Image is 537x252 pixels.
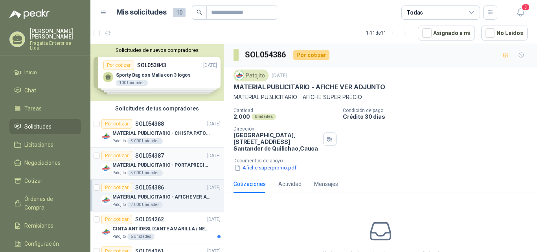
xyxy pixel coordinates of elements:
[112,225,210,233] p: CINTA ANTIDESLIZANTE AMARILLA / NEGRA
[9,65,81,80] a: Inicio
[24,68,37,77] span: Inicio
[418,26,475,40] button: Asignado a mi
[234,108,337,113] p: Cantidad
[112,202,126,208] p: Patojito
[90,44,224,101] div: Solicitudes de nuevos compradoresPor cotizarSOL053843[DATE] Sporty Bag con Malla con 3 logos100 U...
[90,148,224,180] a: Por cotizarSOL054387[DATE] Company LogoMATERIAL PUBLICITARIO - PORTAPRECIOS VER ADJUNTOPatojito5....
[24,86,36,95] span: Chat
[234,180,266,188] div: Cotizaciones
[9,9,50,19] img: Logo peakr
[127,138,163,144] div: 5.000 Unidades
[9,137,81,152] a: Licitaciones
[207,184,221,191] p: [DATE]
[112,170,126,176] p: Patojito
[112,234,126,240] p: Patojito
[245,49,287,61] h3: SOL054386
[24,104,42,113] span: Tareas
[343,108,534,113] p: Condición de pago
[24,221,53,230] span: Remisiones
[234,158,534,164] p: Documentos de apoyo
[9,236,81,251] a: Configuración
[135,153,164,158] p: SOL054387
[366,27,412,39] div: 1 - 11 de 11
[112,130,210,137] p: MATERIAL PUBLICITARIO - CHISPA PATOJITO VER ADJUNTO
[234,113,250,120] p: 2.000
[9,191,81,215] a: Órdenes de Compra
[135,121,164,127] p: SOL054388
[24,122,51,131] span: Solicitudes
[135,217,164,222] p: SOL054262
[234,83,385,91] p: MATERIAL PUBLICITARIO - AFICHE VER ADJUNTO
[30,41,81,50] p: Fragatta Enterprise Ltda
[173,8,186,17] span: 10
[234,132,320,152] p: [GEOGRAPHIC_DATA], [STREET_ADDRESS] Santander de Quilichao , Cauca
[101,183,132,192] div: Por cotizar
[207,216,221,223] p: [DATE]
[272,72,287,79] p: [DATE]
[30,28,81,39] p: [PERSON_NAME] [PERSON_NAME]
[9,218,81,233] a: Remisiones
[101,164,111,173] img: Company Logo
[116,7,167,18] h1: Mis solicitudes
[101,119,132,129] div: Por cotizar
[406,8,423,17] div: Todas
[24,239,59,248] span: Configuración
[127,202,163,208] div: 2.000 Unidades
[101,215,132,224] div: Por cotizar
[127,234,154,240] div: 6 Unidades
[9,83,81,98] a: Chat
[90,212,224,243] a: Por cotizarSOL054262[DATE] Company LogoCINTA ANTIDESLIZANTE AMARILLA / NEGRAPatojito6 Unidades
[9,101,81,116] a: Tareas
[343,113,534,120] p: Crédito 30 días
[24,195,74,212] span: Órdenes de Compra
[234,126,320,132] p: Dirección
[112,162,210,169] p: MATERIAL PUBLICITARIO - PORTAPRECIOS VER ADJUNTO
[197,9,202,15] span: search
[135,185,164,190] p: SOL054386
[90,101,224,116] div: Solicitudes de tus compradores
[9,155,81,170] a: Negociaciones
[9,173,81,188] a: Cotizar
[101,132,111,141] img: Company Logo
[101,151,132,160] div: Por cotizar
[207,120,221,128] p: [DATE]
[252,114,276,120] div: Unidades
[235,71,244,80] img: Company Logo
[234,70,268,81] div: Patojito
[24,140,53,149] span: Licitaciones
[314,180,338,188] div: Mensajes
[101,227,111,237] img: Company Logo
[521,4,530,11] span: 3
[90,116,224,148] a: Por cotizarSOL054388[DATE] Company LogoMATERIAL PUBLICITARIO - CHISPA PATOJITO VER ADJUNTOPatojit...
[513,6,528,20] button: 3
[112,138,126,144] p: Patojito
[112,193,210,201] p: MATERIAL PUBLICITARIO - AFICHE VER ADJUNTO
[24,158,61,167] span: Negociaciones
[101,195,111,205] img: Company Logo
[9,119,81,134] a: Solicitudes
[127,170,163,176] div: 5.000 Unidades
[481,26,528,40] button: No Leídos
[234,93,528,101] p: MATERIAL PUBLICITARIO - AFICHE SUPER PRECIO
[94,47,221,53] button: Solicitudes de nuevos compradores
[293,50,329,60] div: Por cotizar
[278,180,302,188] div: Actividad
[207,152,221,160] p: [DATE]
[24,177,42,185] span: Cotizar
[90,180,224,212] a: Por cotizarSOL054386[DATE] Company LogoMATERIAL PUBLICITARIO - AFICHE VER ADJUNTOPatojito2.000 Un...
[234,164,297,172] button: Afiche superpromo.pdf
